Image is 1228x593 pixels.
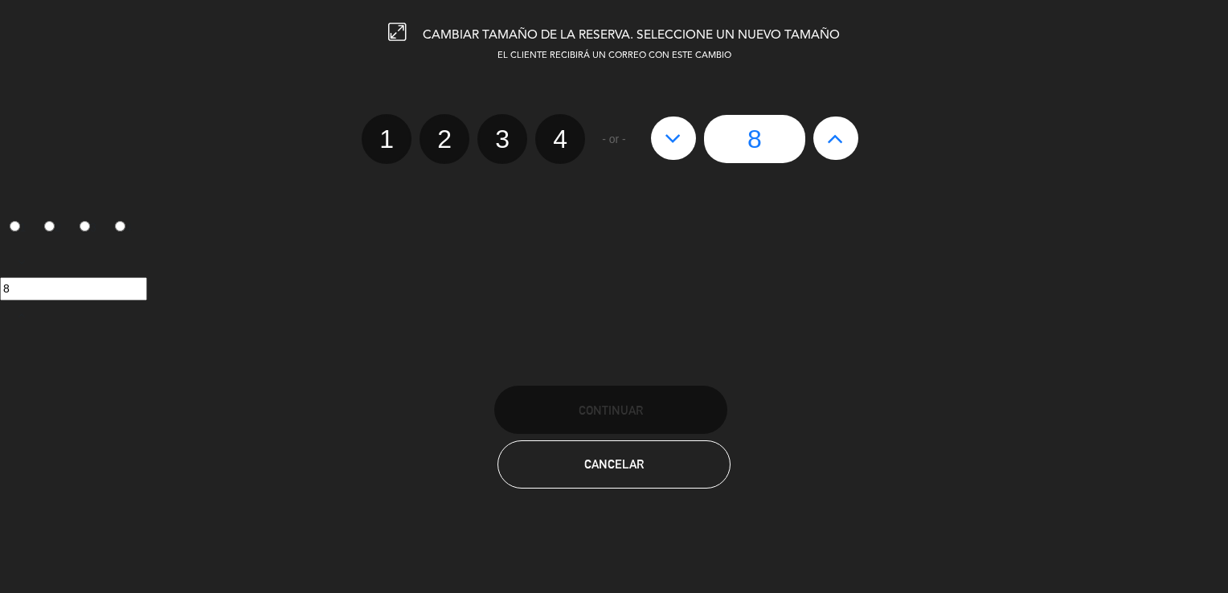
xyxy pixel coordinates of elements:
[80,221,90,231] input: 3
[579,403,643,417] span: Continuar
[115,221,125,231] input: 4
[494,386,727,434] button: Continuar
[584,457,644,471] span: Cancelar
[497,51,731,60] span: EL CLIENTE RECIBIRÁ UN CORREO CON ESTE CAMBIO
[602,130,626,149] span: - or -
[44,221,55,231] input: 2
[497,440,731,489] button: Cancelar
[423,29,840,42] span: CAMBIAR TAMAÑO DE LA RESERVA. SELECCIONE UN NUEVO TAMAÑO
[362,114,411,164] label: 1
[35,215,71,242] label: 2
[477,114,527,164] label: 3
[535,114,585,164] label: 4
[420,114,469,164] label: 2
[71,215,106,242] label: 3
[105,215,141,242] label: 4
[10,221,20,231] input: 1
